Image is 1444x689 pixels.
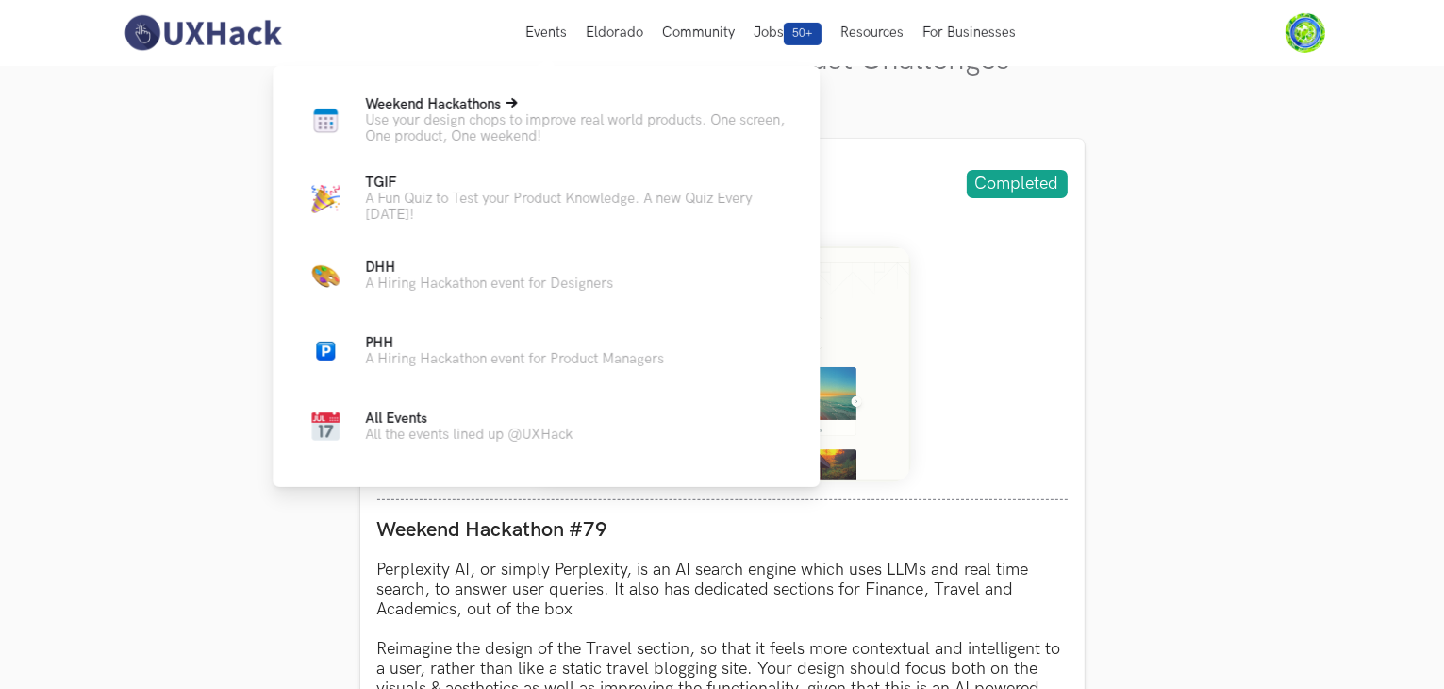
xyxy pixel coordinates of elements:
[365,175,396,191] span: TGIF
[365,427,573,443] p: All the events lined up @UXHack
[365,351,664,367] p: A Hiring Hackathon event for Product Managers
[119,13,287,53] img: UXHack-logo.png
[784,23,822,45] span: 50+
[365,335,393,351] span: PHH
[303,328,789,374] a: ParkingPHHA Hiring Hackathon event for Product Managers
[303,404,789,449] a: CalendarAll EventsAll the events lined up @UXHack
[316,342,335,361] img: Parking
[365,112,789,144] p: Use your design chops to improve real world products. One screen, One product, One weekend!
[311,261,340,290] img: Color Palette
[303,253,789,298] a: Color PaletteDHHA Hiring Hackathon event for Designers
[365,276,613,292] p: A Hiring Hackathon event for Designers
[365,411,427,427] span: All Events
[365,191,789,223] p: A Fun Quiz to Test your Product Knowledge. A new Quiz Every [DATE]!
[311,185,340,213] img: Party cap
[967,170,1068,198] span: Completed
[365,260,395,276] span: DHH
[1286,13,1325,53] img: Your profile pic
[365,96,501,112] span: Weekend Hackathons
[303,175,789,223] a: Party capTGIFA Fun Quiz to Test your Product Knowledge. A new Quiz Every [DATE]!
[377,517,1068,543] label: Weekend Hackathon #79
[303,96,789,144] a: Calendar newWeekend HackathonsUse your design chops to improve real world products. One screen, O...
[311,412,340,441] img: Calendar
[311,107,340,135] img: Calendar new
